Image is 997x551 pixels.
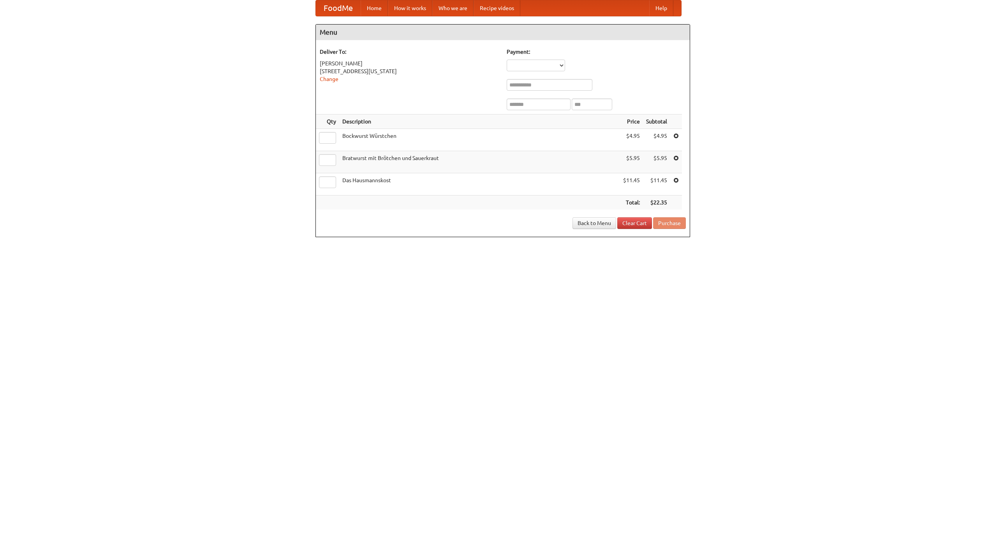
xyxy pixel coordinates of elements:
[653,217,686,229] button: Purchase
[316,114,339,129] th: Qty
[649,0,673,16] a: Help
[643,195,670,210] th: $22.35
[388,0,432,16] a: How it works
[339,129,620,151] td: Bockwurst Würstchen
[643,114,670,129] th: Subtotal
[620,151,643,173] td: $5.95
[316,0,361,16] a: FoodMe
[339,114,620,129] th: Description
[320,67,499,75] div: [STREET_ADDRESS][US_STATE]
[507,48,686,56] h5: Payment:
[643,173,670,195] td: $11.45
[320,76,338,82] a: Change
[474,0,520,16] a: Recipe videos
[643,129,670,151] td: $4.95
[320,48,499,56] h5: Deliver To:
[316,25,690,40] h4: Menu
[620,129,643,151] td: $4.95
[572,217,616,229] a: Back to Menu
[620,195,643,210] th: Total:
[339,173,620,195] td: Das Hausmannskost
[361,0,388,16] a: Home
[320,60,499,67] div: [PERSON_NAME]
[643,151,670,173] td: $5.95
[620,114,643,129] th: Price
[620,173,643,195] td: $11.45
[617,217,652,229] a: Clear Cart
[432,0,474,16] a: Who we are
[339,151,620,173] td: Bratwurst mit Brötchen und Sauerkraut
